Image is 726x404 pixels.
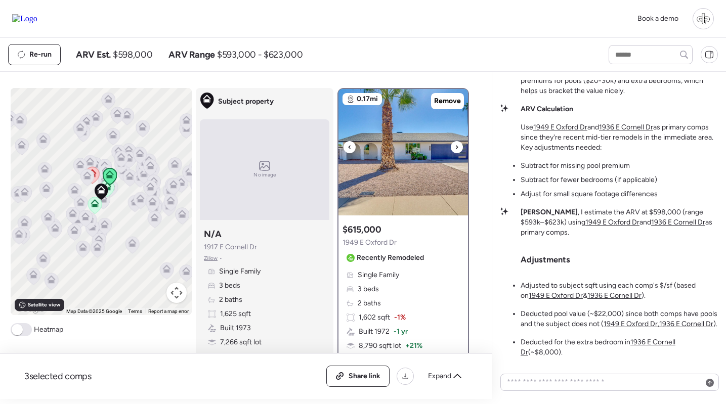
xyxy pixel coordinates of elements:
[220,351,243,362] span: Garage
[585,218,639,227] a: 1949 E Oxford Dr
[253,171,276,179] span: No image
[358,298,381,308] span: 2 baths
[521,208,578,216] strong: [PERSON_NAME]
[394,327,408,337] span: -1 yr
[521,122,718,153] p: Use and as primary comps since they're recent mid-tier remodels in the immediate area. Key adjust...
[359,341,401,351] span: 8,790 sqft lot
[148,308,189,314] a: Report a map error
[343,223,381,236] h3: $615,000
[128,308,142,314] a: Terms
[12,14,37,23] img: Logo
[220,323,251,333] span: Built 1973
[219,266,261,277] span: Single Family
[521,337,718,357] p: Deducted for the extra bedroom in (~$8,000).
[204,254,218,262] span: Zillow
[358,284,379,294] span: 3 beds
[66,308,122,314] span: Map Data ©2025 Google
[219,281,240,291] span: 3 beds
[428,371,451,381] span: Expand
[587,291,642,300] a: 1936 E Cornell Dr
[219,295,242,305] span: 2 baths
[434,96,461,106] span: Remove
[204,242,257,252] span: 1917 E Cornell Dr
[220,337,262,347] span: 7,266 sqft lot
[217,49,303,61] span: $593,000 - $623,000
[604,320,658,328] a: 1949 E Oxford Dr
[521,161,630,171] li: Subtract for missing pool premium
[218,97,274,107] span: Subject property
[220,309,251,319] span: 1,625 sqft
[349,371,380,381] span: Share link
[113,49,152,61] span: $598,000
[166,283,187,303] button: Map camera controls
[521,309,718,329] p: Deducted pool value (~$22,000) since both comps have pools and the subject does not ( , ).
[76,49,111,61] span: ARV Est.
[357,94,378,104] span: 0.17mi
[358,270,399,280] span: Single Family
[405,341,422,351] span: + 21%
[204,228,221,240] h3: N/A
[343,238,397,248] span: 1949 E Oxford Dr
[521,105,573,113] strong: ARV Calculation
[357,253,424,263] span: Recently Remodeled
[394,312,406,323] span: -1%
[168,49,215,61] span: ARV Range
[533,123,587,131] a: 1949 E Oxford Dr
[637,14,678,23] span: Book a demo
[599,123,653,131] a: 1936 E Cornell Dr
[220,254,222,262] span: •
[359,312,390,323] span: 1,602 sqft
[28,301,60,309] span: Satellite view
[521,254,570,264] h3: Adjustments
[29,50,52,60] span: Re-run
[521,281,718,301] p: Adjusted to subject sqft using each comp's $/sf (based on & ).
[521,207,718,238] p: , I estimate the ARV at $598,000 (range $593k–$623k) using and as primary comps.
[24,370,92,382] span: 3 selected comps
[13,302,47,315] a: Open this area in Google Maps (opens a new window)
[659,320,713,328] a: 1936 E Cornell Dr
[13,302,47,315] img: Google
[521,175,657,185] li: Subtract for fewer bedrooms (if applicable)
[521,189,658,199] li: Adjust for small square footage differences
[529,291,583,300] a: 1949 E Oxford Dr
[34,325,63,335] span: Heatmap
[359,327,390,337] span: Built 1972
[651,218,705,227] a: 1936 E Cornell Dr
